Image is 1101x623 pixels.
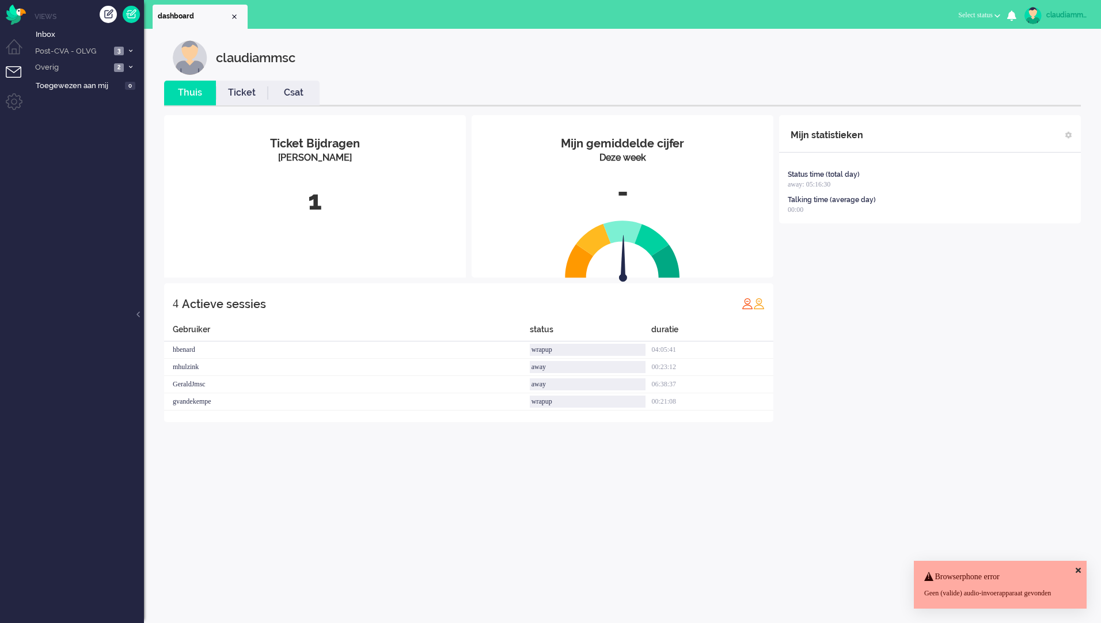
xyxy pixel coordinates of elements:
span: 3 [114,47,124,55]
div: claudiammsc [216,40,295,75]
div: Creëer ticket [100,6,117,23]
a: Quick Ticket [123,6,140,23]
img: customer.svg [173,40,207,75]
span: Post-CVA - OLVG [33,46,111,57]
div: 4 [173,292,179,315]
li: Tickets menu [6,66,32,92]
div: Mijn statistieken [791,124,863,147]
li: Select status [951,3,1007,29]
div: 04:05:41 [651,341,773,359]
button: Select status [951,7,1007,24]
span: 00:00 [788,206,803,214]
span: Inbox [36,29,144,40]
span: away: 05:16:30 [788,180,830,188]
img: profile_orange.svg [753,298,765,309]
div: [PERSON_NAME] [173,151,457,165]
li: Admin menu [6,93,32,119]
div: Close tab [230,12,239,21]
a: Ticket [216,86,268,100]
div: GeraldJmsc [164,376,530,393]
div: 00:23:12 [651,359,773,376]
div: Talking time (average day) [788,195,876,205]
img: flow_omnibird.svg [6,5,26,25]
div: Status time (total day) [788,170,860,180]
div: hbenard [164,341,530,359]
div: Geen (valide) audio-invoerapparaat gevonden [924,588,1076,598]
li: Views [35,12,144,21]
div: wrapup [530,344,646,356]
div: status [530,324,652,341]
div: wrapup [530,396,646,408]
li: Dashboard menu [6,39,32,65]
img: semi_circle.svg [565,220,680,278]
span: 0 [125,82,135,90]
li: Dashboard [153,5,248,29]
div: Mijn gemiddelde cijfer [480,135,765,152]
span: Select status [958,11,993,19]
div: - [480,173,765,211]
div: claudiammsc [1046,9,1089,21]
span: dashboard [158,12,230,21]
div: Actieve sessies [182,292,266,316]
li: Thuis [164,81,216,105]
img: profile_red.svg [742,298,753,309]
div: away [530,378,646,390]
div: 06:38:37 [651,376,773,393]
div: Deze week [480,151,765,165]
span: Overig [33,62,111,73]
div: 1 [173,182,457,220]
a: claudiammsc [1022,7,1089,24]
div: Gebruiker [164,324,530,341]
a: Omnidesk [6,7,26,16]
a: Inbox [33,28,144,40]
li: Csat [268,81,320,105]
div: mhulzink [164,359,530,376]
li: Ticket [216,81,268,105]
div: 00:21:08 [651,393,773,411]
div: Ticket Bijdragen [173,135,457,152]
span: Toegewezen aan mij [36,81,122,92]
span: 2 [114,63,124,72]
a: Toegewezen aan mij 0 [33,79,144,92]
h4: Browserphone error [924,572,1076,581]
div: duratie [651,324,773,341]
a: Thuis [164,86,216,100]
img: avatar [1024,7,1042,24]
div: gvandekempe [164,393,530,411]
div: away [530,361,646,373]
img: arrow.svg [598,235,648,284]
a: Csat [268,86,320,100]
